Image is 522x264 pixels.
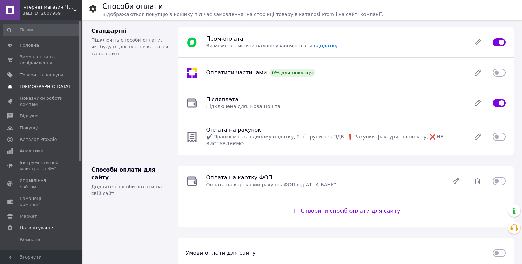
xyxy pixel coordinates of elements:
span: Пром-оплата [206,35,243,42]
span: Створити спосіб оплати для сайту [301,208,400,214]
span: Маркет [20,213,37,219]
span: Управління сайтом [20,177,63,190]
span: Ви можете змінити налаштування оплати в . [206,43,339,48]
span: [DEMOGRAPHIC_DATA] [20,84,70,90]
span: Аналітика [20,148,43,154]
div: Ваш ID: 2007959 [22,10,82,16]
div: 0% для покупця [269,69,316,77]
span: Показники роботи компанії [20,95,63,107]
span: Замовлення та повідомлення [20,54,63,66]
span: Відображаються покупцю в кошику під час замовлення, на сторінці товару в каталозі Prom і на сайті... [102,12,383,17]
span: Гаманець компанії [20,195,63,208]
span: Оплата на картку ФОП [206,174,272,181]
span: Додайте способи оплати на свій сайт. [91,184,162,196]
span: ✔️ Працюємо, на єдиному податку, 2-ої групи без ПДВ. ❗ Рахунки-фактури, на оплату, ❌ НЕ ВИСТАВЛЯЄ... [206,134,444,146]
span: Покупці [20,125,38,131]
span: Інструменти веб-майстра та SEO [20,160,63,172]
span: Відгуки [20,113,38,119]
div: Створити спосіб оплати для сайту [291,207,400,215]
span: Головна [20,42,39,48]
span: Компанія [20,237,41,243]
span: Умови оплати для сайту [186,250,256,256]
a: додатку [317,43,338,48]
input: Пошук [3,24,80,36]
span: Післяплата [206,96,239,103]
span: Каталог ProSale [20,136,57,143]
span: Товари та послуги [20,72,63,78]
span: Стандартні [91,28,127,34]
span: Оплата на рахунок [206,127,261,133]
span: Підключена для: Нова Пошта [206,104,281,109]
span: Підключіть способи оплати, які будуть доступні в каталозі та на сайті. [91,37,168,56]
span: Інтернет магазин "www.O-MEGA.COM.UA" ⭐⭐⭐⭐⭐ [22,4,73,10]
span: Оплата на картковий рахунок ФОП від АТ "А-БАНК" [206,182,337,187]
span: Сторінка продавця [20,248,63,261]
span: Налаштування [20,225,55,231]
h1: Способи оплати [102,2,163,11]
span: Оплатити частинами [206,69,267,76]
span: Способи оплати для сайту [91,166,155,181]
